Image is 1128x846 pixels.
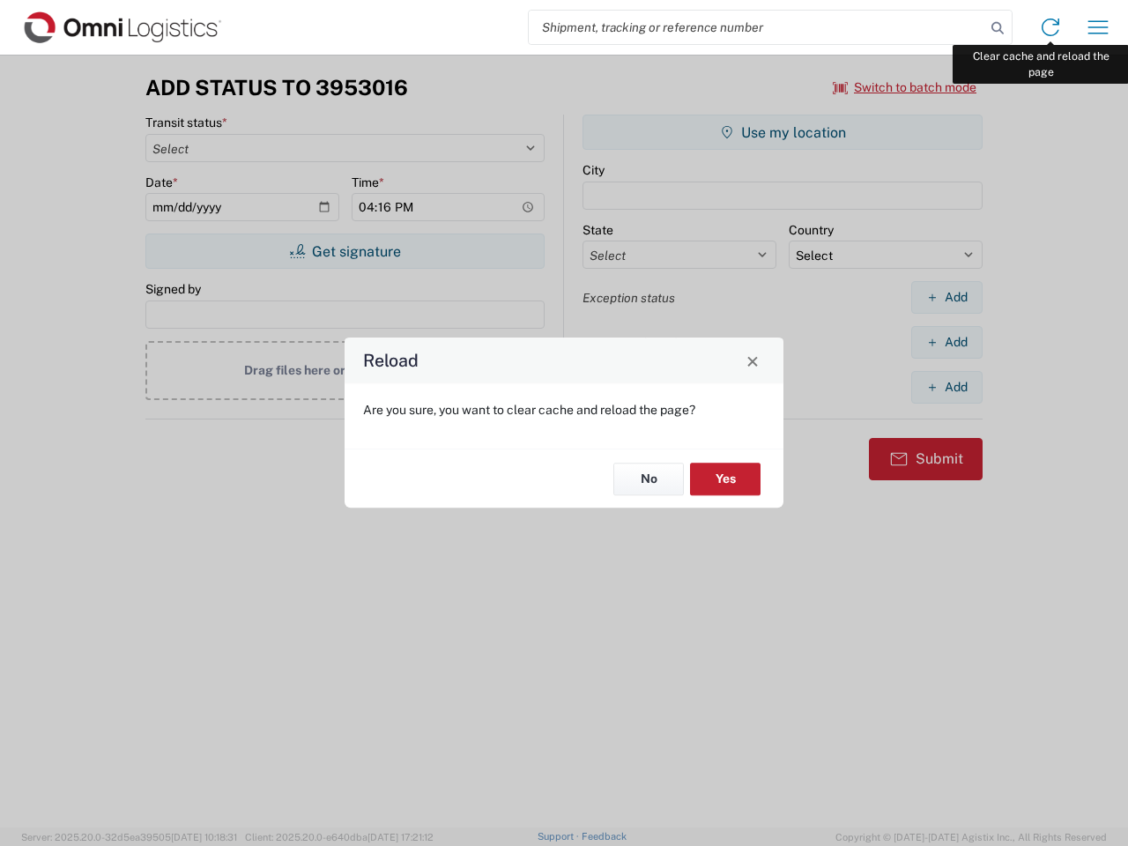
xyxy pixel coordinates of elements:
p: Are you sure, you want to clear cache and reload the page? [363,402,765,418]
button: Yes [690,463,761,495]
h4: Reload [363,348,419,374]
button: No [613,463,684,495]
button: Close [740,348,765,373]
input: Shipment, tracking or reference number [529,11,985,44]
